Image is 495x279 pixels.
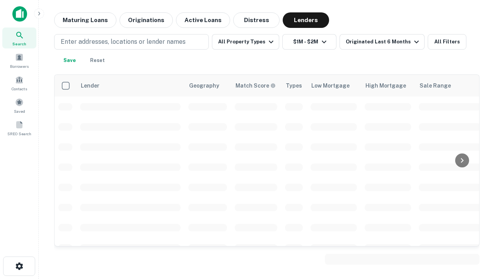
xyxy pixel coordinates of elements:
span: SREO Search [7,131,31,137]
th: Capitalize uses an advanced AI algorithm to match your search with the best lender. The match sco... [231,75,281,96]
span: Borrowers [10,63,29,69]
iframe: Chat Widget [456,217,495,254]
div: High Mortgage [365,81,406,90]
span: Search [12,41,26,47]
div: Types [286,81,302,90]
button: All Property Types [212,34,279,50]
a: SREO Search [2,117,36,138]
div: Capitalize uses an advanced AI algorithm to match your search with the best lender. The match sco... [236,81,276,90]
button: All Filters [428,34,466,50]
div: Geography [189,81,219,90]
button: Active Loans [176,12,230,28]
span: Saved [14,108,25,114]
th: Lender [76,75,184,96]
th: Geography [184,75,231,96]
div: Lender [81,81,99,90]
button: Enter addresses, locations or lender names [54,34,209,50]
div: Low Mortgage [311,81,350,90]
th: High Mortgage [361,75,415,96]
h6: Match Score [236,81,274,90]
button: Maturing Loans [54,12,116,28]
p: Enter addresses, locations or lender names [61,37,186,46]
img: capitalize-icon.png [12,6,27,22]
a: Contacts [2,72,36,93]
button: Originated Last 6 Months [340,34,425,50]
th: Low Mortgage [307,75,361,96]
a: Saved [2,95,36,116]
button: Save your search to get updates of matches that match your search criteria. [57,53,82,68]
a: Search [2,28,36,48]
button: Distress [233,12,280,28]
div: Sale Range [420,81,451,90]
span: Contacts [12,86,27,92]
th: Types [281,75,307,96]
button: Reset [85,53,110,68]
a: Borrowers [2,50,36,71]
div: Originated Last 6 Months [346,37,421,46]
button: $1M - $2M [282,34,336,50]
button: Lenders [283,12,329,28]
button: Originations [119,12,173,28]
th: Sale Range [415,75,485,96]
